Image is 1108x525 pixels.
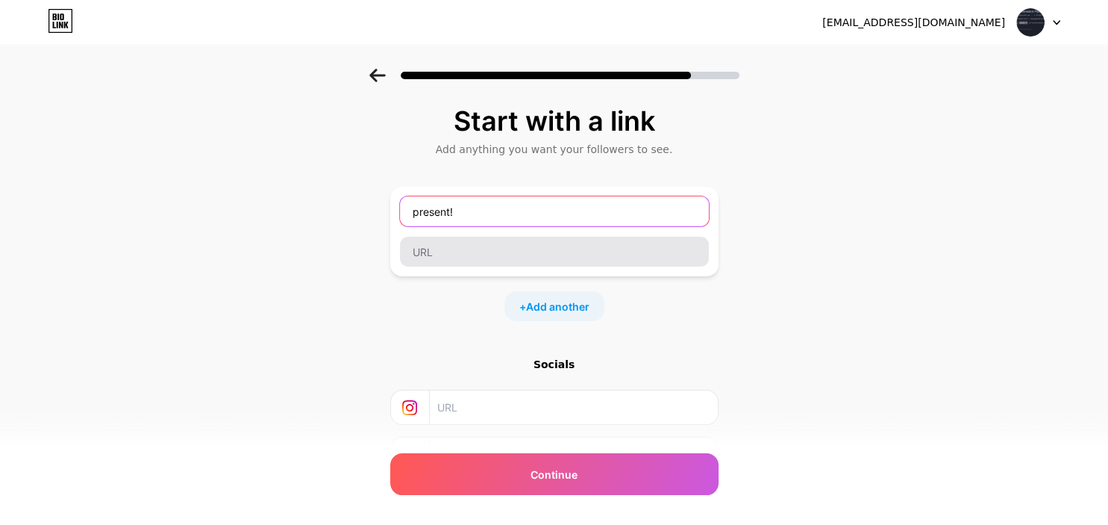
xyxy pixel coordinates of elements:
[530,467,578,482] span: Continue
[400,237,709,267] input: URL
[1016,8,1045,37] img: Xylixqe
[398,142,711,157] div: Add anything you want your followers to see.
[437,438,708,471] input: URL
[822,15,1005,31] div: [EMAIL_ADDRESS][DOMAIN_NAME]
[526,299,589,314] span: Add another
[398,106,711,136] div: Start with a link
[437,485,708,518] input: URL
[390,357,719,372] div: Socials
[437,391,708,424] input: URL
[504,291,604,321] div: +
[400,196,709,226] input: Link name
